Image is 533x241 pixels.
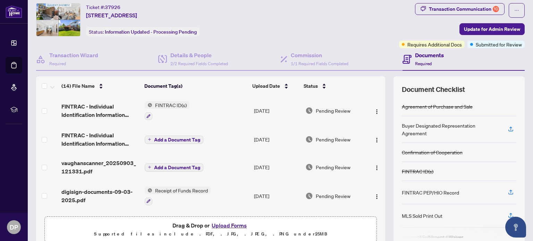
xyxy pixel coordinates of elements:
img: IMG-E12162071_1.jpg [36,3,80,36]
div: Ticket #: [86,3,120,11]
div: FINTRAC ID(s) [402,167,433,175]
h4: Details & People [170,51,228,59]
span: Update for Admin Review [464,24,520,35]
img: Status Icon [145,101,152,109]
button: Add a Document Tag [145,163,203,172]
div: Status: [86,27,200,36]
img: Logo [374,137,380,143]
span: Status [304,82,318,90]
button: Status IconFINTRAC ID(s) [145,101,189,120]
button: Update for Admin Review [459,23,525,35]
td: [DATE] [251,96,303,126]
div: 10 [493,6,499,12]
span: Document Checklist [402,85,465,94]
button: Open asap [505,217,526,238]
span: ellipsis [514,8,519,13]
img: Logo [374,165,380,171]
span: Required [49,61,66,66]
span: Add a Document Tag [154,165,200,170]
span: Information Updated - Processing Pending [105,29,197,35]
th: Document Tag(s) [142,76,250,96]
span: plus [148,165,151,169]
span: 1/1 Required Fields Completed [291,61,348,66]
img: Status Icon [145,187,152,194]
span: Pending Review [316,136,350,143]
span: digisign-documents-09-03-2025.pdf [61,188,139,204]
span: Submitted for Review [476,41,522,48]
td: [DATE] [251,153,303,181]
span: Pending Review [316,192,350,200]
button: Add a Document Tag [145,136,203,144]
td: [DATE] [251,211,303,239]
span: Requires Additional Docs [407,41,462,48]
div: Transaction Communication [429,3,499,15]
img: Document Status [305,163,313,171]
td: [DATE] [251,126,303,153]
h4: Documents [415,51,444,59]
span: FINTRAC ID(s) [152,101,189,109]
img: logo [6,5,22,18]
span: 37926 [105,4,120,10]
span: (14) File Name [61,82,95,90]
button: Status IconReceipt of Funds Record [145,187,211,205]
span: Upload Date [252,82,280,90]
td: [DATE] [251,181,303,211]
div: MLS Sold Print Out [402,212,442,220]
button: Logo [371,162,382,173]
span: plus [148,138,151,141]
div: Agreement of Purchase and Sale [402,103,473,110]
span: Receipt of Funds Record [152,187,211,194]
img: Logo [374,109,380,114]
span: FINTRAC - Individual Identification Information Record 5.pdf [61,131,139,148]
span: Pending Review [316,107,350,114]
span: Add a Document Tag [154,137,200,142]
span: [STREET_ADDRESS] [86,11,137,19]
button: Logo [371,134,382,145]
p: Supported files include .PDF, .JPG, .JPEG, .PNG under 25 MB [49,230,372,238]
th: Upload Date [249,76,301,96]
button: Add a Document Tag [145,135,203,144]
img: Document Status [305,107,313,114]
span: Required [415,61,432,66]
span: FINTRAC - Individual Identification Information Record 5.pdf [61,102,139,119]
button: Logo [371,190,382,201]
th: Status [301,76,365,96]
span: Pending Review [316,163,350,171]
img: Document Status [305,192,313,200]
span: 2/2 Required Fields Completed [170,61,228,66]
button: Transaction Communication10 [415,3,505,15]
div: FINTRAC PEP/HIO Record [402,189,459,196]
button: Logo [371,105,382,116]
div: Confirmation of Cooperation [402,148,463,156]
button: Upload Forms [210,221,249,230]
div: Buyer Designated Representation Agreement [402,122,500,137]
span: Drag & Drop or [172,221,249,230]
img: Logo [374,194,380,199]
img: Document Status [305,136,313,143]
h4: Commission [291,51,348,59]
th: (14) File Name [59,76,142,96]
h4: Transaction Wizard [49,51,98,59]
span: vaughanscanner_20250903_121331.pdf [61,159,139,175]
span: DP [10,222,18,232]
